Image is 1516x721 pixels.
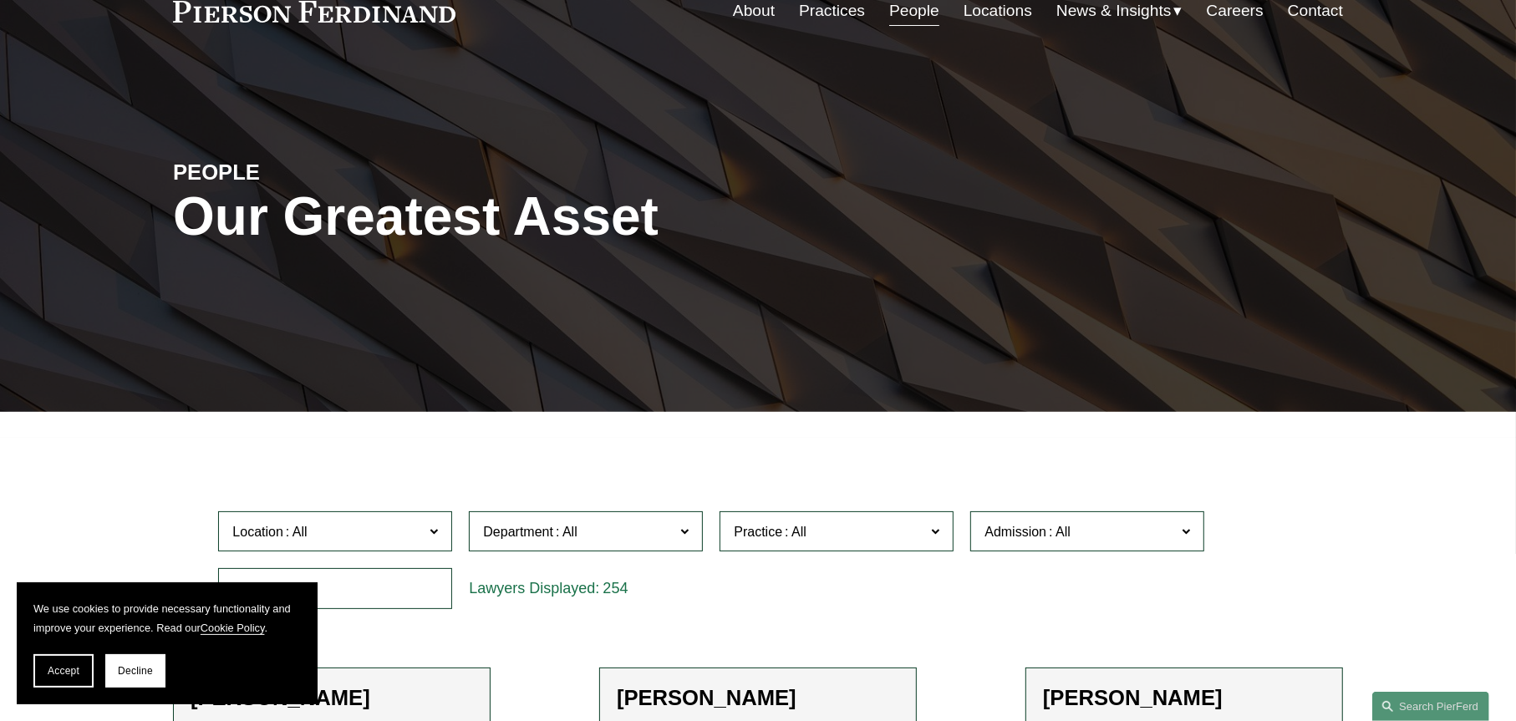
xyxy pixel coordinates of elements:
[734,525,782,539] span: Practice
[173,159,465,185] h4: PEOPLE
[33,654,94,688] button: Accept
[603,580,628,597] span: 254
[1043,685,1325,711] h2: [PERSON_NAME]
[118,665,153,677] span: Decline
[1372,692,1489,721] a: Search this site
[483,525,553,539] span: Department
[201,622,265,634] a: Cookie Policy
[617,685,899,711] h2: [PERSON_NAME]
[33,599,301,637] p: We use cookies to provide necessary functionality and improve your experience. Read our .
[232,525,283,539] span: Location
[984,525,1046,539] span: Admission
[173,186,953,247] h1: Our Greatest Asset
[191,685,473,711] h2: [PERSON_NAME]
[105,654,165,688] button: Decline
[17,582,318,704] section: Cookie banner
[48,665,79,677] span: Accept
